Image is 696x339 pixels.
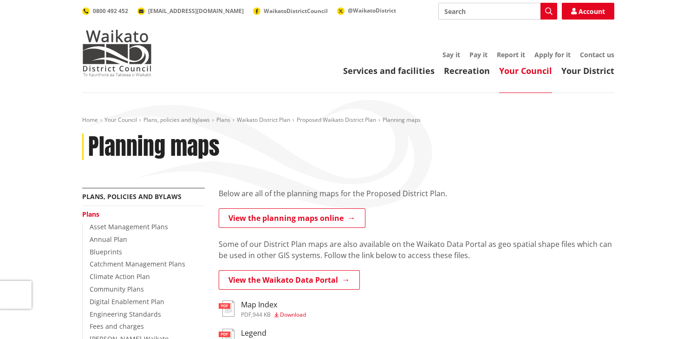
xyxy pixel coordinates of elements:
a: Home [82,116,98,124]
a: WaikatoDistrictCouncil [253,7,328,15]
a: Plans, policies and bylaws [143,116,210,124]
span: 0800 492 452 [93,7,128,15]
a: Annual Plan [90,235,127,244]
a: Services and facilities [343,65,435,76]
p: Below are all of the planning maps for the Proposed District Plan. [219,188,614,199]
h3: Map Index [241,300,306,309]
a: @WaikatoDistrict [337,7,396,14]
input: Search input [438,3,557,20]
a: Plans, policies and bylaws [82,192,182,201]
a: Catchment Management Plans [90,259,185,268]
a: Plans [82,210,99,219]
a: Account [562,3,614,20]
a: Fees and charges [90,322,144,331]
a: Your Council [104,116,137,124]
nav: breadcrumb [82,116,614,124]
a: Climate Action Plan [90,272,150,281]
a: Pay it [469,50,488,59]
h1: Planning maps [88,133,220,160]
a: Your District [561,65,614,76]
a: View the Waikato Data Portal [219,270,360,290]
a: Say it [442,50,460,59]
p: Some of our District Plan maps are also available on the Waikato Data Portal as geo spatial shape... [219,239,614,261]
a: Asset Management Plans [90,222,168,231]
span: Planning maps [383,116,421,124]
a: Your Council [499,65,552,76]
a: Report it [497,50,525,59]
a: Blueprints [90,247,122,256]
a: Engineering Standards [90,310,161,319]
img: Waikato District Council - Te Kaunihera aa Takiwaa o Waikato [82,30,152,76]
div: , [241,312,306,318]
a: [EMAIL_ADDRESS][DOMAIN_NAME] [137,7,244,15]
a: Contact us [580,50,614,59]
span: 944 KB [253,311,271,319]
h3: Legend [241,329,306,338]
a: Proposed Waikato District Plan [297,116,376,124]
a: 0800 492 452 [82,7,128,15]
a: Waikato District Plan [237,116,290,124]
a: Digital Enablement Plan [90,297,164,306]
span: WaikatoDistrictCouncil [264,7,328,15]
a: Map Index pdf,944 KB Download [219,300,306,317]
span: Download [280,311,306,319]
a: Community Plans [90,285,144,293]
a: Plans [216,116,230,124]
span: [EMAIL_ADDRESS][DOMAIN_NAME] [148,7,244,15]
span: pdf [241,311,251,319]
a: Apply for it [534,50,571,59]
a: View the planning maps online [219,208,365,228]
a: Recreation [444,65,490,76]
span: @WaikatoDistrict [348,7,396,14]
img: document-pdf.svg [219,300,234,317]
